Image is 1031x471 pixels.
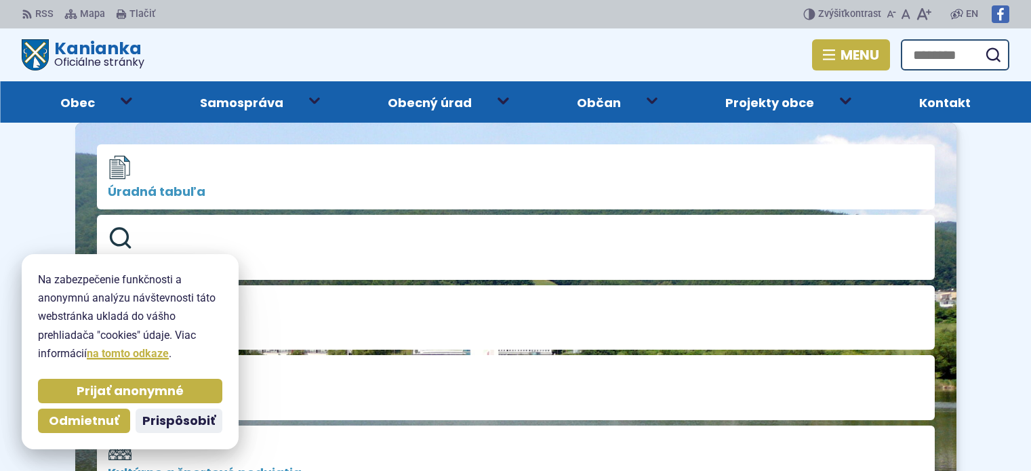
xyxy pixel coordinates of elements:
[161,81,323,123] a: Samospráva
[200,81,283,123] span: Samospráva
[97,285,935,350] a: Chcem vybaviť
[22,39,144,70] a: Logo Kanianka, prejsť na domovskú stránku.
[992,5,1009,23] img: Prejsť na Facebook stránku
[97,215,935,280] a: Zverejňovanie
[136,409,222,433] button: Prispôsobiť
[108,326,924,340] span: Chcem vybaviť
[963,6,981,22] a: EN
[129,9,155,20] span: Tlačiť
[22,39,49,70] img: Prejsť na domovskú stránku
[966,6,978,22] span: EN
[841,49,879,60] span: Menu
[818,9,881,20] span: kontrast
[538,81,660,123] a: Občan
[54,57,144,68] span: Oficiálne stránky
[38,270,222,363] p: Na zabezpečenie funkčnosti a anonymnú analýzu návštevnosti táto webstránka ukladá do vášho prehli...
[77,384,184,399] span: Prijať anonymné
[818,8,845,20] span: Zvýšiť
[830,87,862,114] button: Otvoriť podmenu pre
[636,87,668,114] button: Otvoriť podmenu pre
[488,87,519,114] button: Otvoriť podmenu pre
[812,39,890,70] button: Menu
[49,40,144,68] h1: Kanianka
[49,413,119,429] span: Odmietnuť
[97,355,935,420] a: Obecný rozhlas
[60,81,95,123] span: Obec
[108,396,924,409] span: Obecný rozhlas
[38,379,222,403] button: Prijať anonymné
[349,81,511,123] a: Obecný úrad
[38,409,130,433] button: Odmietnuť
[919,81,971,123] span: Kontakt
[299,87,330,114] button: Otvoriť podmenu pre
[108,185,924,199] span: Úradná tabuľa
[577,81,621,123] span: Občan
[87,347,169,360] a: na tomto odkaze
[687,81,853,123] a: Projekty obce
[881,81,1010,123] a: Kontakt
[725,81,814,123] span: Projekty obce
[97,144,935,209] a: Úradná tabuľa
[108,255,924,269] span: Zverejňovanie
[80,6,105,22] span: Mapa
[111,87,142,114] button: Otvoriť podmenu pre
[142,413,216,429] span: Prispôsobiť
[22,81,134,123] a: Obec
[388,81,472,123] span: Obecný úrad
[35,6,54,22] span: RSS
